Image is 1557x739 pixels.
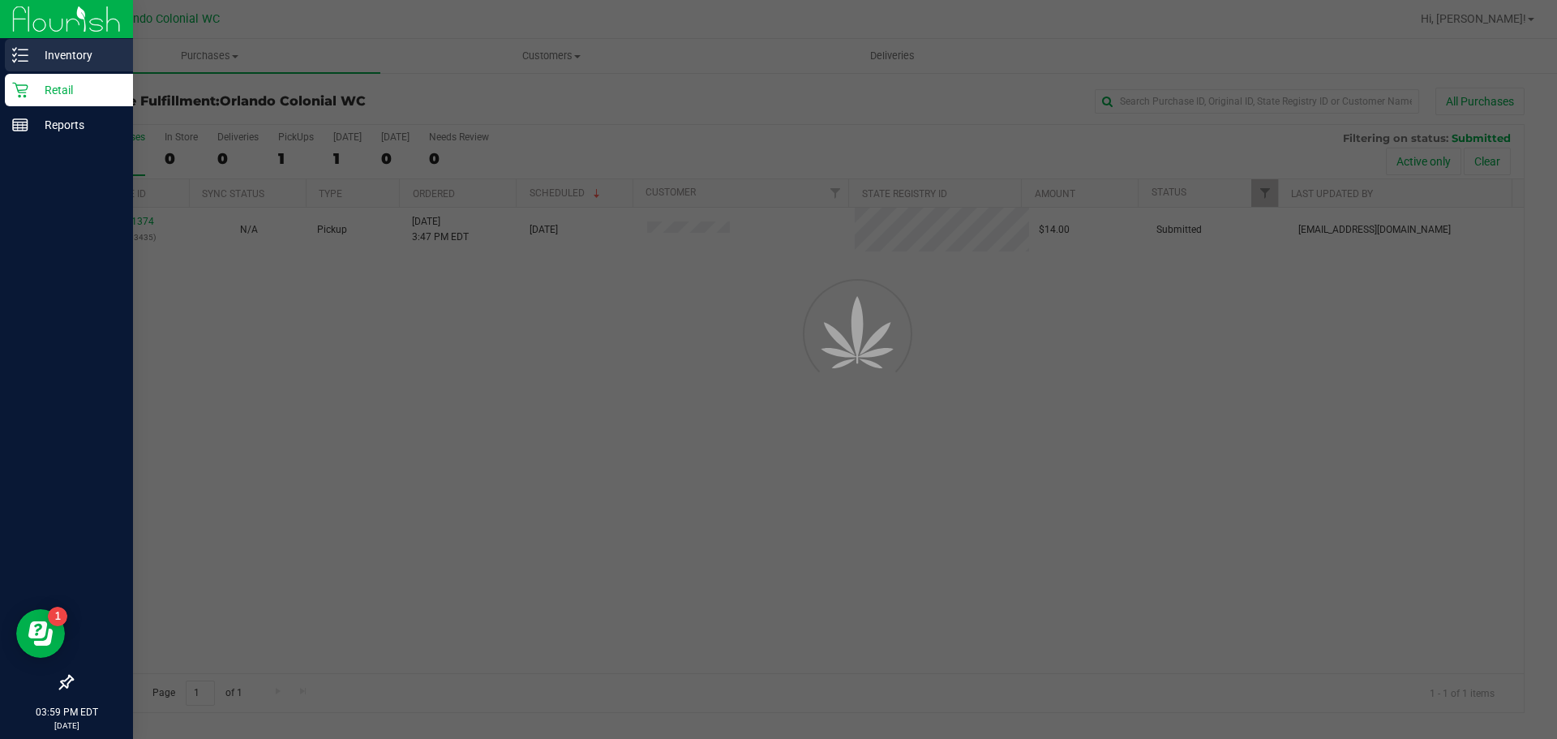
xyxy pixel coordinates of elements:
p: Inventory [28,45,126,65]
inline-svg: Retail [12,82,28,98]
iframe: Resource center unread badge [48,607,67,626]
p: [DATE] [7,720,126,732]
p: Reports [28,115,126,135]
p: 03:59 PM EDT [7,705,126,720]
inline-svg: Inventory [12,47,28,63]
iframe: Resource center [16,609,65,658]
p: Retail [28,80,126,100]
inline-svg: Reports [12,117,28,133]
